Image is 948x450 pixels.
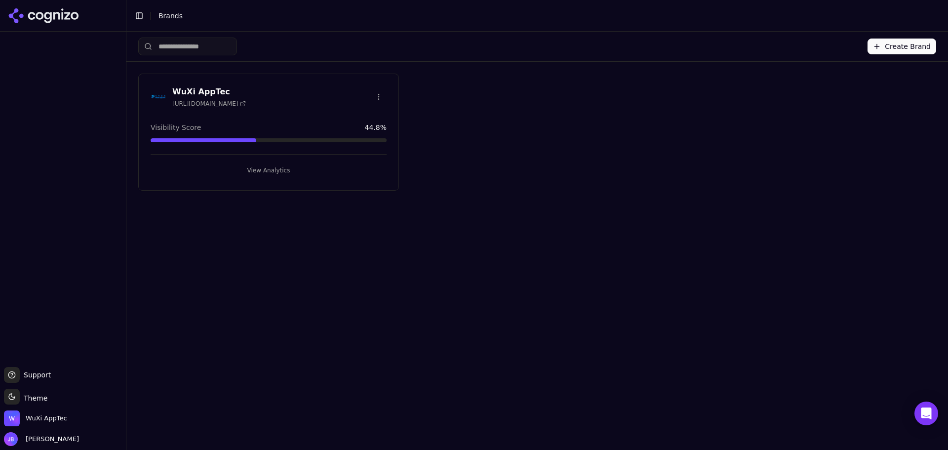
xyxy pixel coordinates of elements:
span: WuXi AppTec [26,414,67,423]
div: Open Intercom Messenger [914,402,938,425]
span: [PERSON_NAME] [22,435,79,444]
button: Open organization switcher [4,410,67,426]
button: Create Brand [868,39,936,54]
img: WuXi AppTec [4,410,20,426]
span: Theme [20,394,47,402]
span: [URL][DOMAIN_NAME] [172,100,246,108]
img: WuXi AppTec [151,89,166,105]
button: View Analytics [151,163,387,178]
img: Josef Bookert [4,432,18,446]
span: Brands [158,12,183,20]
span: Visibility Score [151,123,201,132]
span: Support [20,370,51,380]
nav: breadcrumb [158,11,920,21]
button: Open user button [4,432,79,446]
span: 44.8 % [365,123,387,132]
h3: WuXi AppTec [172,86,246,98]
